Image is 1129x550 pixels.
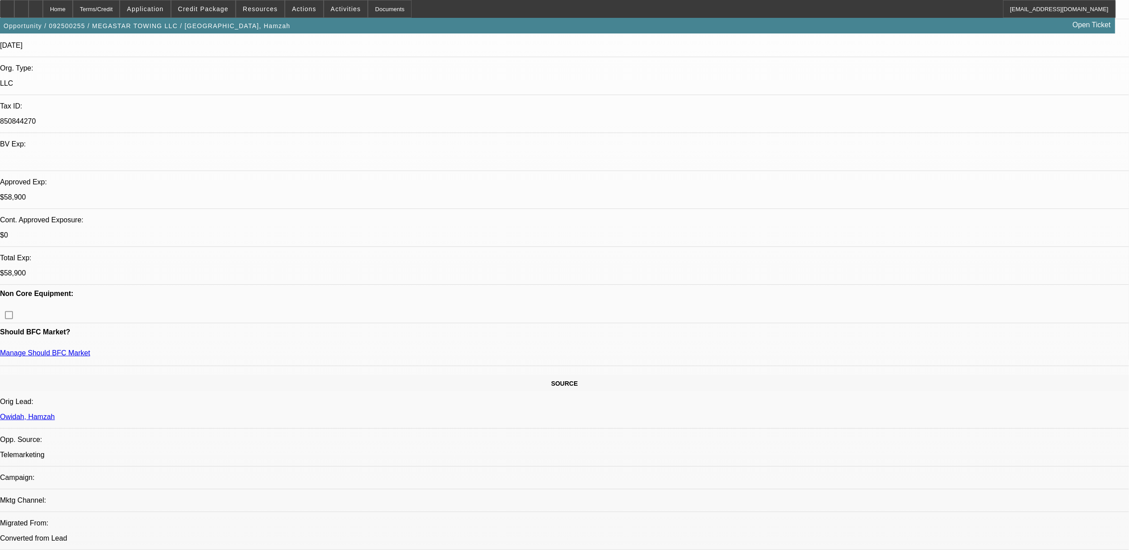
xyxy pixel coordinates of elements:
[331,5,361,12] span: Activities
[171,0,235,17] button: Credit Package
[1069,17,1114,33] a: Open Ticket
[324,0,368,17] button: Activities
[127,5,163,12] span: Application
[120,0,170,17] button: Application
[551,380,578,387] span: SOURCE
[236,0,284,17] button: Resources
[243,5,278,12] span: Resources
[178,5,229,12] span: Credit Package
[292,5,317,12] span: Actions
[4,22,290,29] span: Opportunity / 092500255 / MEGASTAR TOWING LLC / [GEOGRAPHIC_DATA], Hamzah
[285,0,323,17] button: Actions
